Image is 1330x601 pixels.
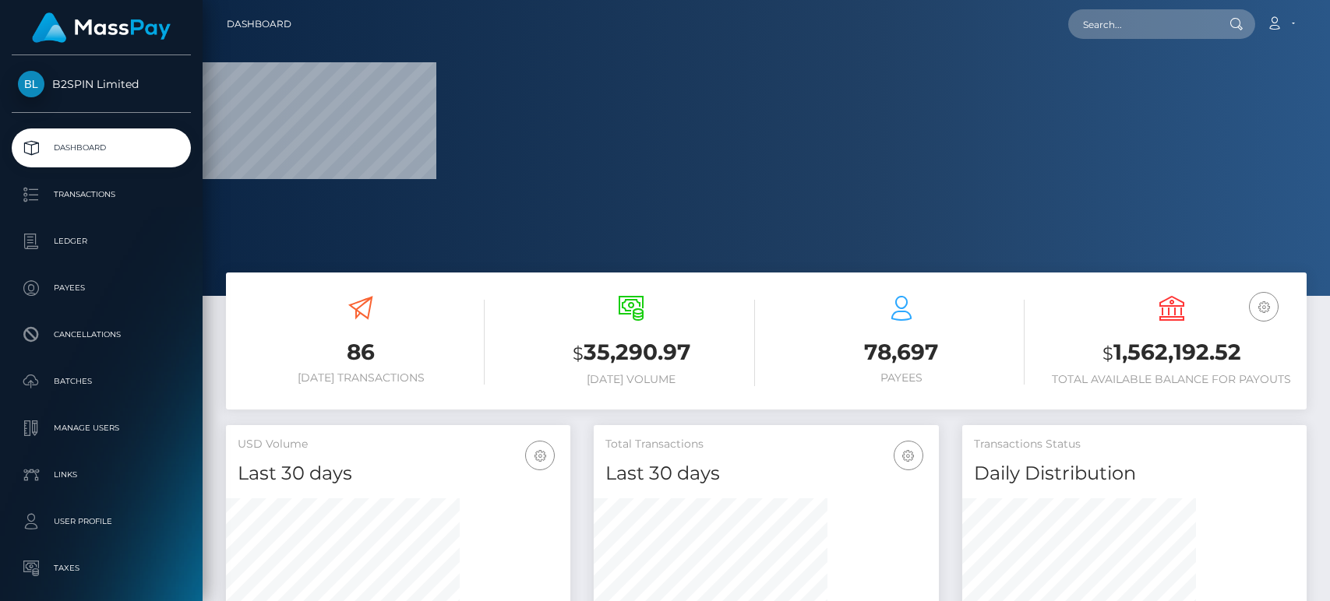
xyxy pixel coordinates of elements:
h5: Transactions Status [974,437,1295,452]
a: Dashboard [12,128,191,167]
h4: Daily Distribution [974,460,1295,487]
a: Links [12,455,191,494]
span: B2SPIN Limited [12,77,191,91]
h4: Last 30 days [605,460,926,487]
h6: [DATE] Volume [508,373,755,386]
h5: Total Transactions [605,437,926,452]
a: User Profile [12,502,191,541]
a: Dashboard [227,8,291,40]
p: User Profile [18,510,185,533]
h3: 86 [238,337,485,367]
p: Manage Users [18,416,185,440]
h3: 78,697 [778,337,1025,367]
a: Taxes [12,549,191,588]
p: Payees [18,276,185,300]
img: B2SPIN Limited [18,71,44,97]
h3: 1,562,192.52 [1048,337,1295,369]
h3: 35,290.97 [508,337,755,369]
p: Transactions [18,183,185,206]
p: Taxes [18,557,185,580]
small: $ [573,343,584,364]
img: MassPay Logo [32,12,171,43]
p: Links [18,463,185,487]
h6: Total Available Balance for Payouts [1048,373,1295,386]
h4: Last 30 days [238,460,559,487]
p: Ledger [18,230,185,253]
p: Cancellations [18,323,185,346]
small: $ [1102,343,1113,364]
a: Ledger [12,222,191,261]
p: Dashboard [18,136,185,160]
a: Cancellations [12,315,191,354]
h6: Payees [778,371,1025,385]
h5: USD Volume [238,437,559,452]
h6: [DATE] Transactions [238,371,485,385]
p: Batches [18,370,185,393]
input: Search... [1068,9,1215,39]
a: Batches [12,362,191,401]
a: Payees [12,269,191,308]
a: Manage Users [12,409,191,448]
a: Transactions [12,175,191,214]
